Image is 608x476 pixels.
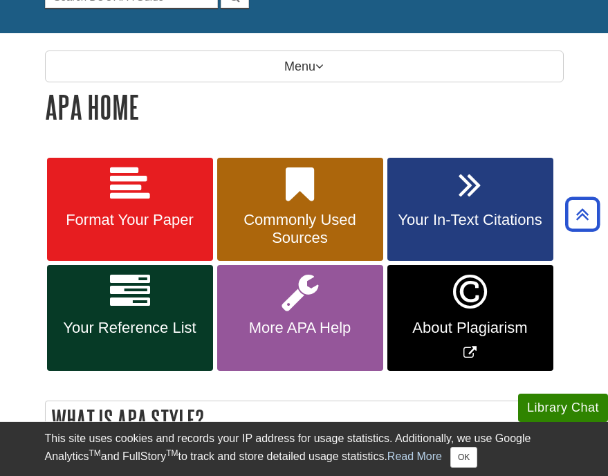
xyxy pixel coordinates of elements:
h2: What is APA Style? [46,401,563,438]
h1: APA Home [45,89,564,125]
a: Back to Top [560,205,605,223]
span: More APA Help [228,319,373,337]
a: More APA Help [217,265,383,371]
a: Your Reference List [47,265,213,371]
span: Format Your Paper [57,211,203,229]
p: Menu [45,51,564,82]
span: Commonly Used Sources [228,211,373,247]
span: About Plagiarism [398,319,543,337]
sup: TM [89,448,101,458]
a: Your In-Text Citations [387,158,553,262]
span: Your Reference List [57,319,203,337]
a: Format Your Paper [47,158,213,262]
a: Link opens in new window [387,265,553,371]
span: Your In-Text Citations [398,211,543,229]
div: This site uses cookies and records your IP address for usage statistics. Additionally, we use Goo... [45,430,564,468]
button: Library Chat [518,394,608,422]
sup: TM [166,448,178,458]
button: Close [450,447,477,468]
a: Commonly Used Sources [217,158,383,262]
a: Read More [387,450,442,462]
